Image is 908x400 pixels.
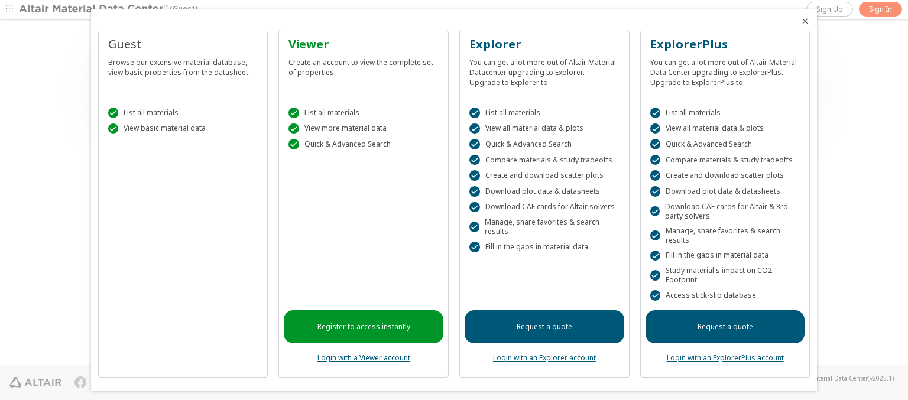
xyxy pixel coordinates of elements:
[469,242,620,252] div: Fill in the gaps in material data
[108,108,258,118] div: List all materials
[650,123,800,134] div: View all material data & plots
[288,108,439,118] div: List all materials
[650,290,800,301] div: Access stick-slip database
[288,123,299,134] div: 
[667,353,784,363] a: Login with an ExplorerPlus account
[284,310,443,343] a: Register to access instantly
[650,206,660,217] div: 
[650,108,800,118] div: List all materials
[650,139,800,149] div: Quick & Advanced Search
[650,53,800,87] div: You can get a lot more out of Altair Material Data Center upgrading to ExplorerPlus. Upgrade to E...
[650,251,800,261] div: Fill in the gaps in material data
[469,217,620,236] div: Manage, share favorites & search results
[650,251,661,261] div: 
[288,139,299,149] div: 
[469,222,479,232] div: 
[288,139,439,149] div: Quick & Advanced Search
[650,202,800,221] div: Download CAE cards for Altair & 3rd party solvers
[108,108,119,118] div: 
[469,202,620,213] div: Download CAE cards for Altair solvers
[650,155,661,165] div: 
[469,170,480,181] div: 
[317,353,410,363] a: Login with a Viewer account
[650,170,800,181] div: Create and download scatter plots
[288,108,299,118] div: 
[650,270,660,281] div: 
[469,123,620,134] div: View all material data & plots
[646,310,805,343] a: Request a quote
[469,108,620,118] div: List all materials
[650,290,661,301] div: 
[288,53,439,77] div: Create an account to view the complete set of properties.
[650,266,800,285] div: Study material's impact on CO2 Footprint
[469,186,620,197] div: Download plot data & datasheets
[650,226,800,245] div: Manage, share favorites & search results
[469,186,480,197] div: 
[469,155,480,165] div: 
[493,353,596,363] a: Login with an Explorer account
[469,170,620,181] div: Create and download scatter plots
[469,123,480,134] div: 
[469,53,620,87] div: You can get a lot more out of Altair Material Datacenter upgrading to Explorer. Upgrade to Explor...
[108,123,258,134] div: View basic material data
[800,17,810,26] button: Close
[469,108,480,118] div: 
[469,202,480,213] div: 
[650,155,800,165] div: Compare materials & study tradeoffs
[650,186,800,197] div: Download plot data & datasheets
[108,53,258,77] div: Browse our extensive material database, view basic properties from the datasheet.
[650,230,660,241] div: 
[650,36,800,53] div: ExplorerPlus
[469,155,620,165] div: Compare materials & study tradeoffs
[469,242,480,252] div: 
[650,108,661,118] div: 
[650,139,661,149] div: 
[108,123,119,134] div: 
[469,36,620,53] div: Explorer
[650,170,661,181] div: 
[108,36,258,53] div: Guest
[465,310,624,343] a: Request a quote
[469,139,480,149] div: 
[288,36,439,53] div: Viewer
[288,123,439,134] div: View more material data
[469,139,620,149] div: Quick & Advanced Search
[650,186,661,197] div: 
[650,123,661,134] div: 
